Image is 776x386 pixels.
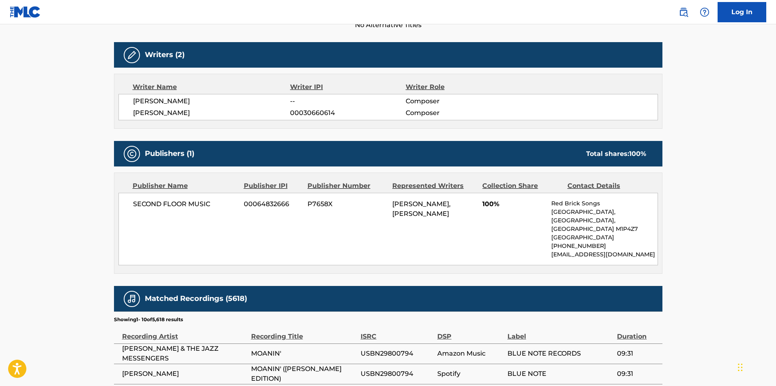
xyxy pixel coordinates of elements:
[617,349,658,358] span: 09:31
[10,6,41,18] img: MLC Logo
[133,96,290,106] span: [PERSON_NAME]
[617,369,658,379] span: 09:31
[392,181,476,191] div: Represented Writers
[437,349,503,358] span: Amazon Music
[679,7,688,17] img: search
[133,82,290,92] div: Writer Name
[629,150,646,158] span: 100 %
[127,294,137,304] img: Matched Recordings
[482,199,545,209] span: 100%
[586,149,646,159] div: Total shares:
[361,369,433,379] span: USBN29800794
[675,4,692,20] a: Public Search
[145,149,194,158] h5: Publishers (1)
[406,108,511,118] span: Composer
[127,50,137,60] img: Writers
[361,323,433,341] div: ISRC
[361,349,433,358] span: USBN29800794
[551,199,657,208] p: Red Brick Songs
[551,233,657,242] p: [GEOGRAPHIC_DATA]
[133,108,290,118] span: [PERSON_NAME]
[290,96,405,106] span: --
[507,369,613,379] span: BLUE NOTE
[133,181,238,191] div: Publisher Name
[437,323,503,341] div: DSP
[244,181,301,191] div: Publisher IPI
[551,208,657,216] p: [GEOGRAPHIC_DATA],
[482,181,561,191] div: Collection Share
[122,344,247,363] span: [PERSON_NAME] & THE JAZZ MESSENGERS
[551,242,657,250] p: [PHONE_NUMBER]
[251,323,357,341] div: Recording Title
[122,323,247,341] div: Recording Artist
[251,349,357,358] span: MOANIN'
[718,2,766,22] a: Log In
[507,323,613,341] div: Label
[145,294,247,303] h5: Matched Recordings (5618)
[406,96,511,106] span: Composer
[507,349,613,358] span: BLUE NOTE RECORDS
[251,364,357,384] span: MOANIN' ([PERSON_NAME] EDITION)
[307,199,386,209] span: P7658X
[738,355,743,380] div: Drag
[392,200,451,218] span: [PERSON_NAME], [PERSON_NAME]
[127,149,137,159] img: Publishers
[551,250,657,259] p: [EMAIL_ADDRESS][DOMAIN_NAME]
[133,199,238,209] span: SECOND FLOOR MUSIC
[145,50,185,60] h5: Writers (2)
[122,369,247,379] span: [PERSON_NAME]
[406,82,511,92] div: Writer Role
[617,323,658,341] div: Duration
[114,316,183,323] p: Showing 1 - 10 of 5,618 results
[114,20,662,30] span: No Alternative Titles
[244,199,301,209] span: 00064832666
[567,181,646,191] div: Contact Details
[696,4,713,20] div: Help
[700,7,709,17] img: help
[735,347,776,386] iframe: Chat Widget
[290,82,406,92] div: Writer IPI
[437,369,503,379] span: Spotify
[551,216,657,233] p: [GEOGRAPHIC_DATA], [GEOGRAPHIC_DATA] M1P4Z7
[307,181,386,191] div: Publisher Number
[290,108,405,118] span: 00030660614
